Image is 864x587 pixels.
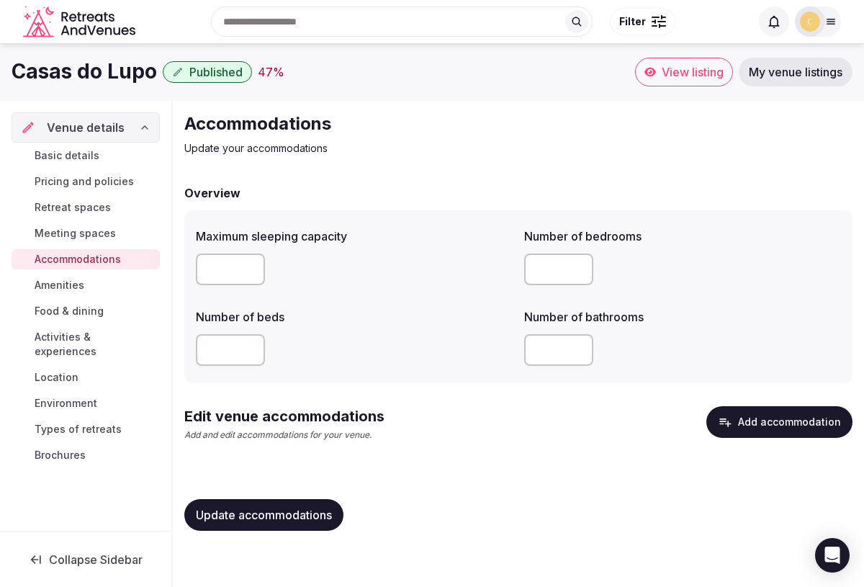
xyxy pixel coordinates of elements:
button: Add accommodation [706,406,852,438]
span: Basic details [35,148,99,163]
label: Number of bedrooms [524,230,841,242]
img: casas-do-lupo [800,12,820,32]
p: Add and edit accommodations for your venue. [184,429,384,442]
label: Number of beds [196,311,513,323]
h2: Overview [184,184,240,202]
span: Pricing and policies [35,174,134,189]
label: Number of bathrooms [524,311,841,323]
span: Published [189,65,243,79]
a: Brochures [12,445,160,465]
a: Activities & experiences [12,327,160,362]
button: Published [163,61,252,83]
a: Amenities [12,275,160,295]
span: Location [35,370,78,385]
a: Food & dining [12,301,160,321]
span: Retreat spaces [35,200,111,215]
span: Brochures [35,448,86,462]
span: Venue details [47,119,125,136]
span: Environment [35,396,97,411]
span: Amenities [35,278,84,292]
span: Types of retreats [35,422,122,436]
h2: Accommodations [184,112,668,135]
span: Food & dining [35,304,104,318]
button: Update accommodations [184,499,343,531]
a: Types of retreats [12,419,160,439]
span: Meeting spaces [35,226,116,241]
span: My venue listings [749,65,842,79]
a: View listing [635,58,733,86]
span: Accommodations [35,252,121,266]
a: Environment [12,393,160,413]
a: Pricing and policies [12,171,160,192]
label: Maximum sleeping capacity [196,230,513,242]
span: Activities & experiences [35,330,154,359]
a: Meeting spaces [12,223,160,243]
button: 47% [258,63,284,81]
a: My venue listings [739,58,852,86]
a: Location [12,367,160,387]
button: Collapse Sidebar [12,544,160,575]
a: Basic details [12,145,160,166]
a: Visit the homepage [23,6,138,38]
span: Filter [619,14,646,29]
h2: Edit venue accommodations [184,406,384,426]
span: Collapse Sidebar [49,552,143,567]
span: View listing [662,65,724,79]
span: Update accommodations [196,508,332,522]
h1: Casas do Lupo [12,58,157,86]
div: Open Intercom Messenger [815,538,850,573]
p: Update your accommodations [184,141,668,156]
a: Accommodations [12,249,160,269]
div: 47 % [258,63,284,81]
svg: Retreats and Venues company logo [23,6,138,38]
button: Filter [610,8,675,35]
a: Retreat spaces [12,197,160,218]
